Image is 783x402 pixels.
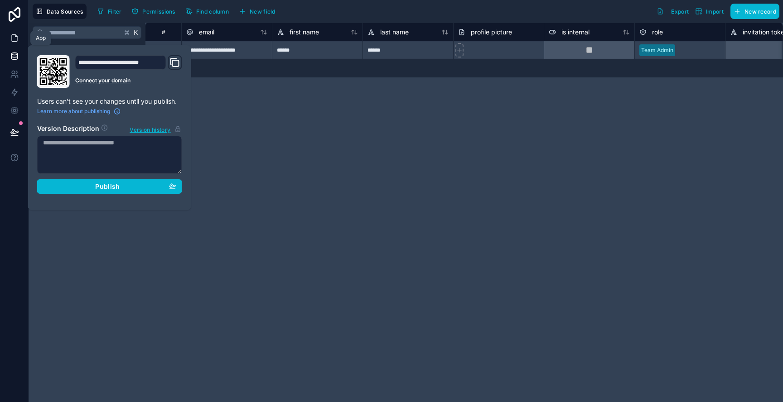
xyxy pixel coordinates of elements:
[152,29,174,35] div: #
[730,4,779,19] button: New record
[182,5,232,18] button: Find column
[671,8,689,15] span: Export
[128,5,182,18] a: Permissions
[37,179,182,194] button: Publish
[142,8,175,15] span: Permissions
[380,28,409,37] span: last name
[37,97,182,106] p: Users can't see your changes until you publish.
[95,182,120,191] span: Publish
[94,5,125,18] button: Filter
[130,124,170,134] span: Version history
[641,46,673,54] div: Team Admin
[128,5,178,18] button: Permissions
[652,28,663,37] span: role
[36,34,46,42] div: App
[33,4,87,19] button: Data Sources
[471,28,512,37] span: profile picture
[706,8,724,15] span: Import
[108,8,122,15] span: Filter
[199,28,214,37] span: email
[37,124,99,134] h2: Version Description
[250,8,275,15] span: New field
[47,8,83,15] span: Data Sources
[290,28,319,37] span: first name
[653,4,692,19] button: Export
[236,5,279,18] button: New field
[727,4,779,19] a: New record
[196,8,229,15] span: Find column
[129,124,182,134] button: Version history
[561,28,590,37] span: is internal
[692,4,727,19] button: Import
[744,8,776,15] span: New record
[75,77,182,84] a: Connect your domain
[75,55,182,88] div: Domain and Custom Link
[37,108,110,115] span: Learn more about publishing
[37,108,121,115] a: Learn more about publishing
[133,29,139,36] span: K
